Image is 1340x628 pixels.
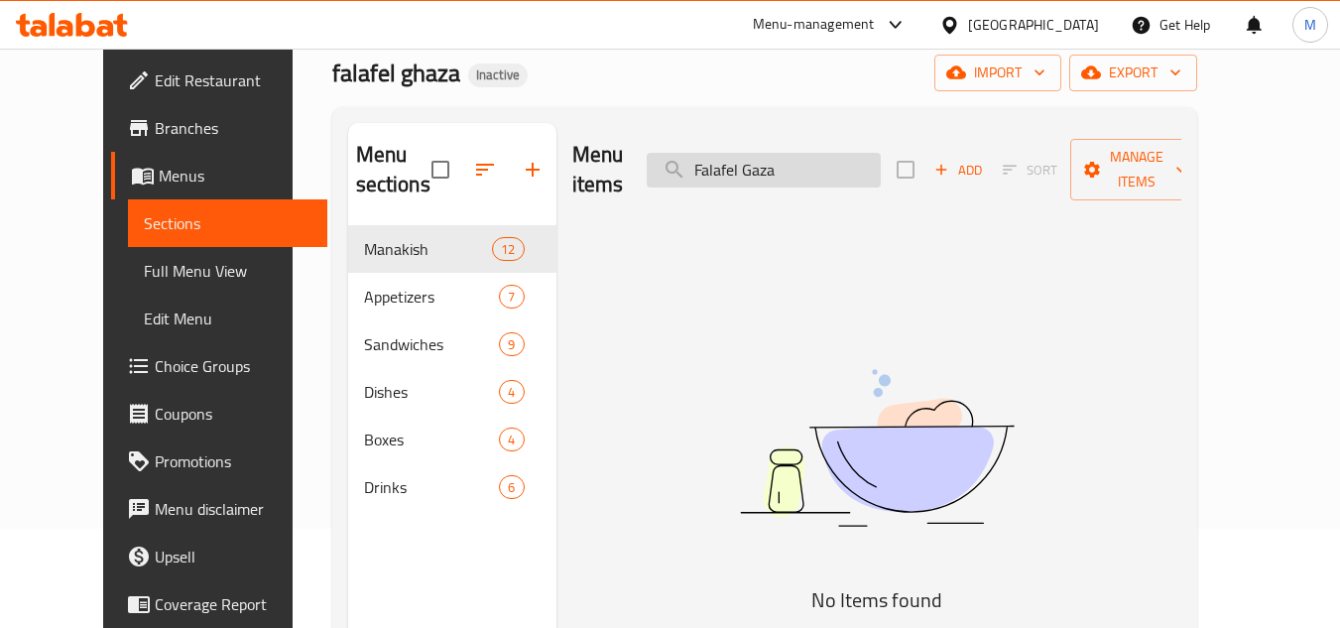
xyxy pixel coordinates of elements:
[155,592,311,616] span: Coverage Report
[492,237,524,261] div: items
[468,66,528,83] span: Inactive
[500,383,523,402] span: 4
[155,497,311,521] span: Menu disclaimer
[348,416,556,463] div: Boxes4
[348,225,556,273] div: Manakish12
[509,146,556,193] button: Add section
[1304,14,1316,36] span: M
[1069,55,1197,91] button: export
[1070,139,1203,200] button: Manage items
[364,237,493,261] span: Manakish
[364,428,500,451] span: Boxes
[1086,145,1187,194] span: Manage items
[468,63,528,87] div: Inactive
[629,584,1125,616] h5: No Items found
[111,104,327,152] a: Branches
[111,533,327,580] a: Upsell
[364,285,500,309] span: Appetizers
[155,449,311,473] span: Promotions
[499,285,524,309] div: items
[968,14,1099,36] div: [GEOGRAPHIC_DATA]
[753,13,875,37] div: Menu-management
[155,354,311,378] span: Choice Groups
[111,438,327,485] a: Promotions
[950,61,1045,85] span: import
[111,57,327,104] a: Edit Restaurant
[926,155,990,186] span: Add item
[364,475,500,499] span: Drinks
[144,259,311,283] span: Full Menu View
[348,217,556,519] nav: Menu sections
[647,153,881,188] input: search
[159,164,311,188] span: Menus
[500,431,523,449] span: 4
[111,580,327,628] a: Coverage Report
[348,463,556,511] div: Drinks6
[461,146,509,193] span: Sort sections
[155,402,311,426] span: Coupons
[155,116,311,140] span: Branches
[629,316,1125,579] img: dish.svg
[356,140,431,199] h2: Menu sections
[990,155,1070,186] span: Sort items
[1085,61,1181,85] span: export
[111,390,327,438] a: Coupons
[348,273,556,320] div: Appetizers7
[332,51,460,95] span: falafel ghaza
[128,295,327,342] a: Edit Menu
[364,380,500,404] span: Dishes
[155,68,311,92] span: Edit Restaurant
[111,342,327,390] a: Choice Groups
[111,152,327,199] a: Menus
[500,478,523,497] span: 6
[128,199,327,247] a: Sections
[155,545,311,568] span: Upsell
[500,288,523,307] span: 7
[493,240,523,259] span: 12
[499,380,524,404] div: items
[499,475,524,499] div: items
[499,428,524,451] div: items
[348,368,556,416] div: Dishes4
[500,335,523,354] span: 9
[572,140,624,199] h2: Menu items
[111,485,327,533] a: Menu disclaimer
[364,332,500,356] span: Sandwiches
[144,307,311,330] span: Edit Menu
[420,149,461,190] span: Select all sections
[128,247,327,295] a: Full Menu View
[926,155,990,186] button: Add
[934,55,1061,91] button: import
[931,159,985,182] span: Add
[144,211,311,235] span: Sections
[348,320,556,368] div: Sandwiches9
